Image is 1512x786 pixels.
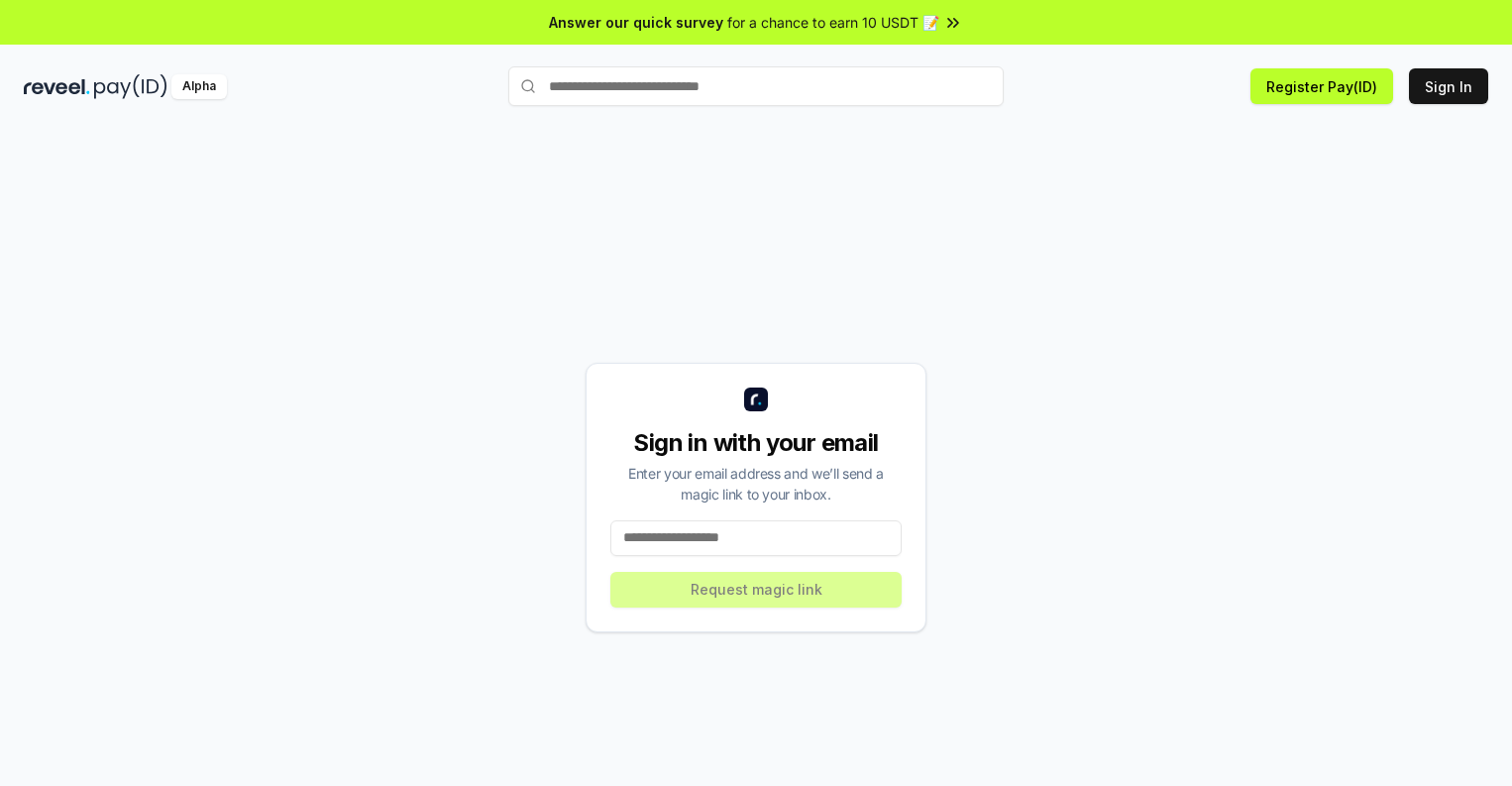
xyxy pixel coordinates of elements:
img: reveel_dark [24,74,90,99]
button: Sign In [1409,68,1488,104]
div: Alpha [171,74,227,99]
img: logo_small [744,388,768,411]
div: Sign in with your email [610,427,902,459]
div: Enter your email address and we’ll send a magic link to your inbox. [610,463,902,505]
span: for a chance to earn 10 USDT 📝 [727,12,939,33]
span: Answer our quick survey [549,12,723,33]
button: Register Pay(ID) [1250,68,1393,104]
img: pay_id [94,74,167,99]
